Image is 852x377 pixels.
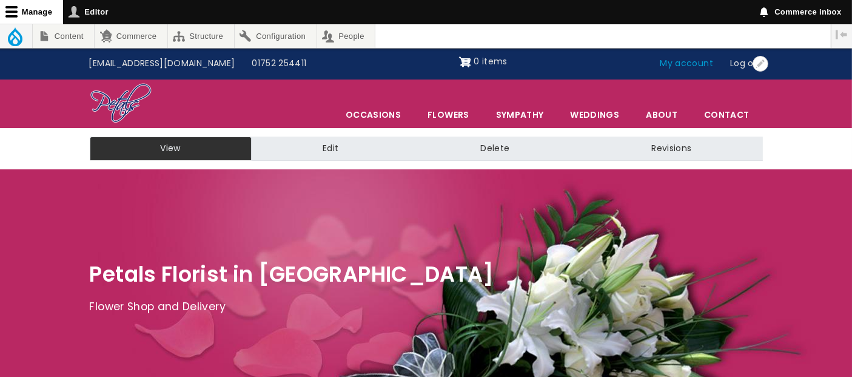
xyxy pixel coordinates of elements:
a: Log out [722,52,771,75]
span: Petals Florist in [GEOGRAPHIC_DATA] [90,259,494,289]
a: Content [33,24,94,48]
button: Open User account menu configuration options [753,56,768,72]
a: Flowers [415,102,481,127]
a: Commerce [95,24,167,48]
img: Home [90,83,152,125]
span: Weddings [557,102,632,127]
a: Delete [409,137,580,161]
span: 0 items [474,55,507,67]
nav: Tabs [81,137,772,161]
img: Shopping cart [459,52,471,72]
a: Revisions [580,137,762,161]
a: Structure [168,24,234,48]
a: People [317,24,375,48]
a: Sympathy [483,102,557,127]
a: View [90,137,252,161]
a: [EMAIL_ADDRESS][DOMAIN_NAME] [81,52,244,75]
a: Shopping cart 0 items [459,52,508,72]
p: Flower Shop and Delivery [90,298,763,316]
a: Contact [691,102,762,127]
span: Occasions [333,102,414,127]
a: Edit [252,137,409,161]
a: My account [652,52,722,75]
a: Configuration [235,24,317,48]
a: 01752 254411 [243,52,315,75]
a: About [633,102,690,127]
button: Vertical orientation [831,24,852,45]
